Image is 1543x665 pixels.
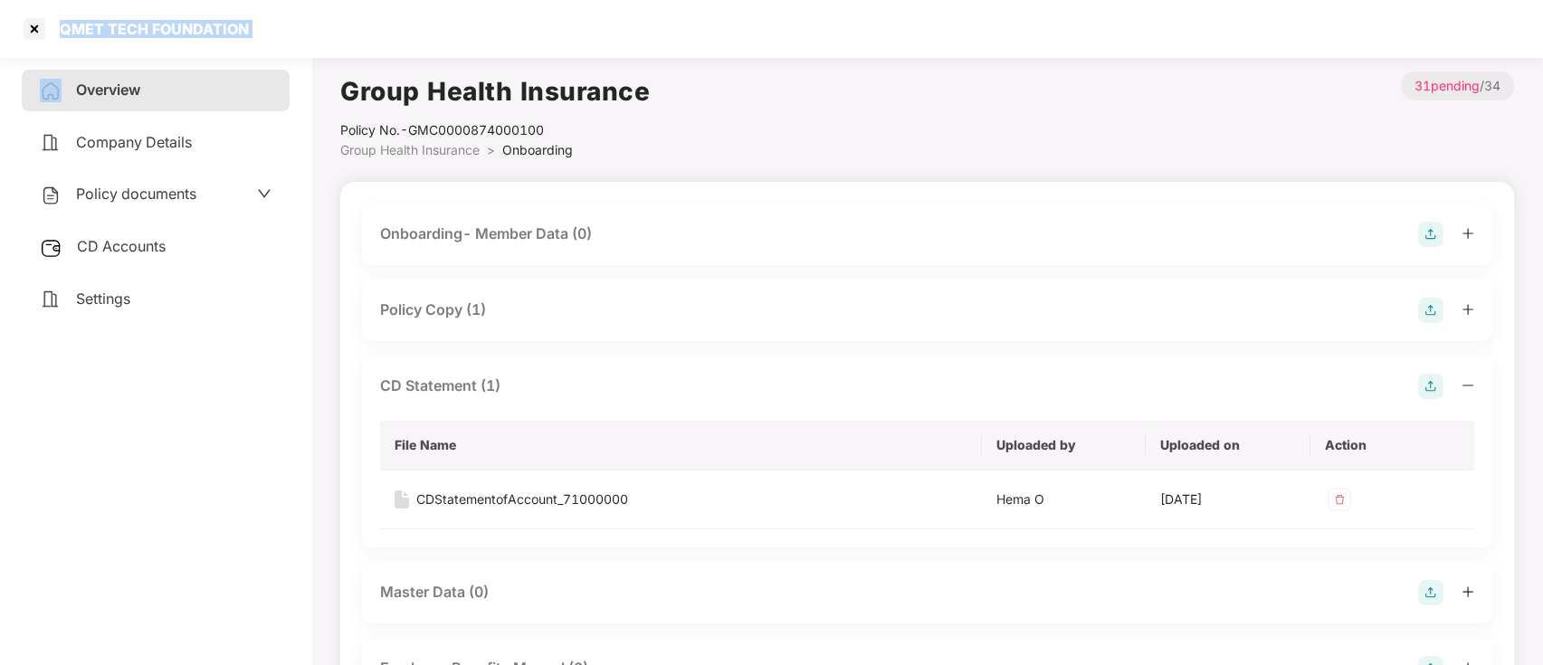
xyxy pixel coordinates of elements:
[395,490,409,508] img: svg+xml;base64,PHN2ZyB4bWxucz0iaHR0cDovL3d3dy53My5vcmcvMjAwMC9zdmciIHdpZHRoPSIxNiIgaGVpZ2h0PSIyMC...
[1418,298,1443,323] img: svg+xml;base64,PHN2ZyB4bWxucz0iaHR0cDovL3d3dy53My5vcmcvMjAwMC9zdmciIHdpZHRoPSIyOCIgaGVpZ2h0PSIyOC...
[40,132,62,154] img: svg+xml;base64,PHN2ZyB4bWxucz0iaHR0cDovL3d3dy53My5vcmcvMjAwMC9zdmciIHdpZHRoPSIyNCIgaGVpZ2h0PSIyNC...
[996,489,1131,509] div: Hema O
[49,20,249,38] div: QMET TECH FOUNDATION
[1462,303,1474,316] span: plus
[1414,78,1480,93] span: 31 pending
[40,185,62,206] img: svg+xml;base64,PHN2ZyB4bWxucz0iaHR0cDovL3d3dy53My5vcmcvMjAwMC9zdmciIHdpZHRoPSIyNCIgaGVpZ2h0PSIyNC...
[77,237,166,255] span: CD Accounts
[76,81,140,99] span: Overview
[416,489,628,509] div: CDStatementofAccount_71000000
[76,290,130,308] span: Settings
[1325,485,1354,514] img: svg+xml;base64,PHN2ZyB4bWxucz0iaHR0cDovL3d3dy53My5vcmcvMjAwMC9zdmciIHdpZHRoPSIzMiIgaGVpZ2h0PSIzMi...
[40,237,62,259] img: svg+xml;base64,PHN2ZyB3aWR0aD0iMjUiIGhlaWdodD0iMjQiIHZpZXdCb3g9IjAgMCAyNSAyNCIgZmlsbD0ibm9uZSIgeG...
[76,185,196,203] span: Policy documents
[502,142,573,157] span: Onboarding
[1418,374,1443,399] img: svg+xml;base64,PHN2ZyB4bWxucz0iaHR0cDovL3d3dy53My5vcmcvMjAwMC9zdmciIHdpZHRoPSIyOCIgaGVpZ2h0PSIyOC...
[380,299,486,321] div: Policy Copy (1)
[340,120,650,140] div: Policy No.- GMC0000874000100
[1310,421,1474,470] th: Action
[1401,71,1514,100] p: / 34
[76,133,192,151] span: Company Details
[1462,585,1474,598] span: plus
[380,223,592,245] div: Onboarding- Member Data (0)
[380,421,982,470] th: File Name
[1418,580,1443,605] img: svg+xml;base64,PHN2ZyB4bWxucz0iaHR0cDovL3d3dy53My5vcmcvMjAwMC9zdmciIHdpZHRoPSIyOCIgaGVpZ2h0PSIyOC...
[380,581,489,603] div: Master Data (0)
[257,186,271,201] span: down
[340,71,650,111] h1: Group Health Insurance
[40,289,62,310] img: svg+xml;base64,PHN2ZyB4bWxucz0iaHR0cDovL3d3dy53My5vcmcvMjAwMC9zdmciIHdpZHRoPSIyNCIgaGVpZ2h0PSIyNC...
[340,142,480,157] span: Group Health Insurance
[1160,489,1295,509] div: [DATE]
[1462,227,1474,240] span: plus
[1418,222,1443,247] img: svg+xml;base64,PHN2ZyB4bWxucz0iaHR0cDovL3d3dy53My5vcmcvMjAwMC9zdmciIHdpZHRoPSIyOCIgaGVpZ2h0PSIyOC...
[487,142,495,157] span: >
[1146,421,1310,470] th: Uploaded on
[982,421,1146,470] th: Uploaded by
[1462,379,1474,392] span: minus
[40,81,62,102] img: svg+xml;base64,PHN2ZyB4bWxucz0iaHR0cDovL3d3dy53My5vcmcvMjAwMC9zdmciIHdpZHRoPSIyNCIgaGVpZ2h0PSIyNC...
[380,375,500,397] div: CD Statement (1)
